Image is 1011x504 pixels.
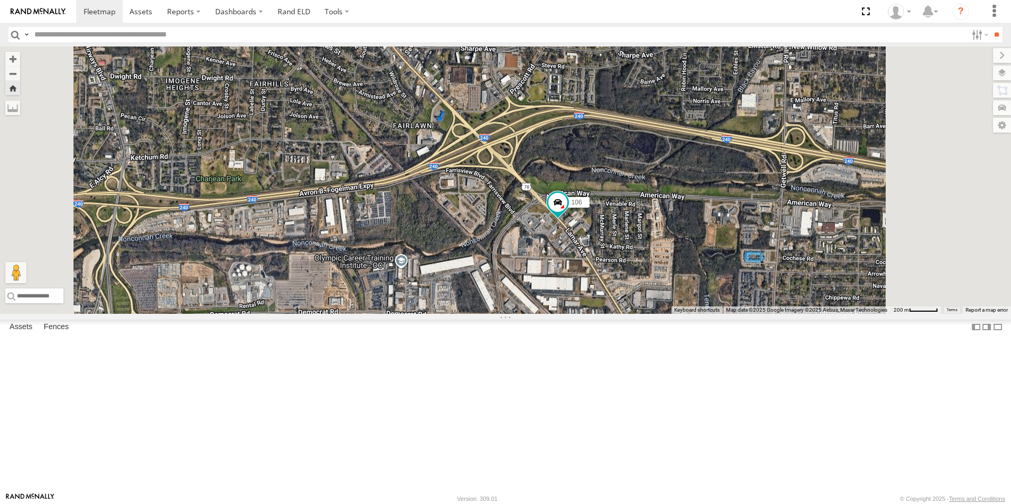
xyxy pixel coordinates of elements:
i: ? [952,3,969,20]
span: 106 [572,199,582,206]
label: Hide Summary Table [992,320,1003,335]
div: Version: 309.01 [457,496,498,502]
button: Zoom in [5,52,20,66]
label: Fences [39,320,74,334]
button: Drag Pegman onto the map to open Street View [5,262,26,283]
label: Search Filter Options [968,27,990,42]
img: rand-logo.svg [11,8,66,15]
label: Assets [4,320,38,334]
a: Terms and Conditions [949,496,1005,502]
a: Report a map error [966,307,1008,313]
a: Terms (opens in new tab) [946,308,958,312]
div: Craig King [884,4,915,20]
button: Zoom Home [5,81,20,95]
label: Search Query [22,27,31,42]
label: Dock Summary Table to the Right [981,320,992,335]
span: 200 m [894,307,909,313]
label: Dock Summary Table to the Left [971,320,981,335]
span: Map data ©2025 Google Imagery ©2025 Airbus, Maxar Technologies [726,307,887,313]
button: Zoom out [5,66,20,81]
label: Map Settings [993,118,1011,133]
label: Measure [5,100,20,115]
a: Visit our Website [6,493,54,504]
div: © Copyright 2025 - [900,496,1005,502]
button: Map Scale: 200 m per 51 pixels [890,306,941,314]
button: Keyboard shortcuts [674,306,720,314]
